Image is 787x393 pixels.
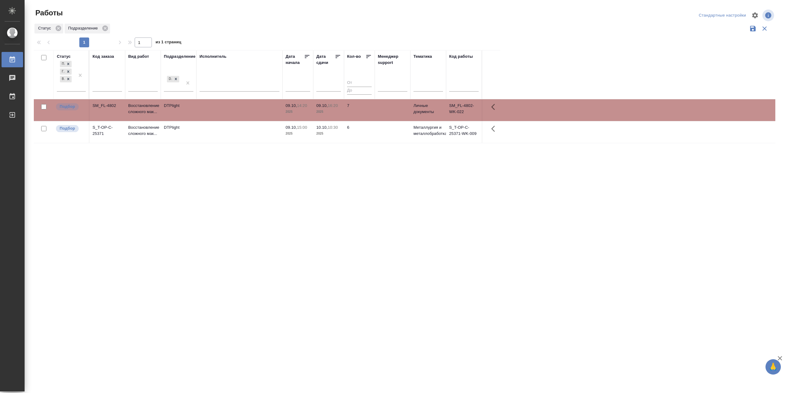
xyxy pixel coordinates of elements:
p: 09.10, [286,125,297,130]
div: Код заказа [93,53,114,60]
button: Сбросить фильтры [759,23,770,34]
span: 🙏 [768,360,778,373]
div: Дата сдачи [316,53,335,66]
input: От [347,79,372,87]
td: 7 [344,100,375,121]
span: Работы [34,8,63,18]
div: Кол-во [347,53,361,60]
div: Можно подбирать исполнителей [55,103,86,111]
div: DTPlight [167,76,172,82]
p: 2025 [316,131,341,137]
p: Металлургия и металлобработка [413,124,443,137]
div: Подразделение [65,24,110,33]
td: DTPlight [161,121,196,143]
div: Менеджер support [378,53,407,66]
div: Подразделение [164,53,196,60]
div: DTPlight [166,75,180,83]
button: Сохранить фильтры [747,23,759,34]
div: Статус [34,24,63,33]
p: 15:00 [297,125,307,130]
p: Подбор [60,104,75,110]
span: из 1 страниц [156,38,181,47]
button: Здесь прячутся важные кнопки [488,100,502,114]
div: В работе [60,76,65,82]
input: До [347,87,372,94]
span: Настроить таблицу [748,8,762,23]
div: Вид работ [128,53,149,60]
div: SM_FL-4802 [93,103,122,109]
p: Статус [38,25,53,31]
div: Готов к работе [60,69,65,75]
p: 10.10, [316,125,328,130]
td: DTPlight [161,100,196,121]
td: 6 [344,121,375,143]
div: Можно подбирать исполнителей [55,124,86,133]
div: S_T-OP-C-25371 [93,124,122,137]
p: 2025 [286,109,310,115]
div: Подбор, Готов к работе, В работе [59,60,72,68]
div: Исполнитель [200,53,227,60]
p: 09.10, [286,103,297,108]
button: Здесь прячутся важные кнопки [488,121,502,136]
p: Личные документы [413,103,443,115]
p: 14:20 [297,103,307,108]
div: Тематика [413,53,432,60]
p: 2025 [316,109,341,115]
p: Подбор [60,125,75,132]
p: 16:20 [328,103,338,108]
p: Восстановление сложного мак... [128,103,158,115]
p: Подразделение [68,25,100,31]
div: split button [697,11,748,20]
p: 09.10, [316,103,328,108]
div: Статус [57,53,71,60]
div: Подбор, Готов к работе, В работе [59,68,72,76]
p: 2025 [286,131,310,137]
button: 🙏 [765,359,781,375]
td: SM_FL-4802-WK-022 [446,100,482,121]
td: S_T-OP-C-25371-WK-009 [446,121,482,143]
div: Подбор, Готов к работе, В работе [59,75,72,83]
span: Посмотреть информацию [762,10,775,21]
div: Код работы [449,53,473,60]
p: Восстановление сложного мак... [128,124,158,137]
p: 10:30 [328,125,338,130]
div: Подбор [60,61,65,67]
div: Дата начала [286,53,304,66]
